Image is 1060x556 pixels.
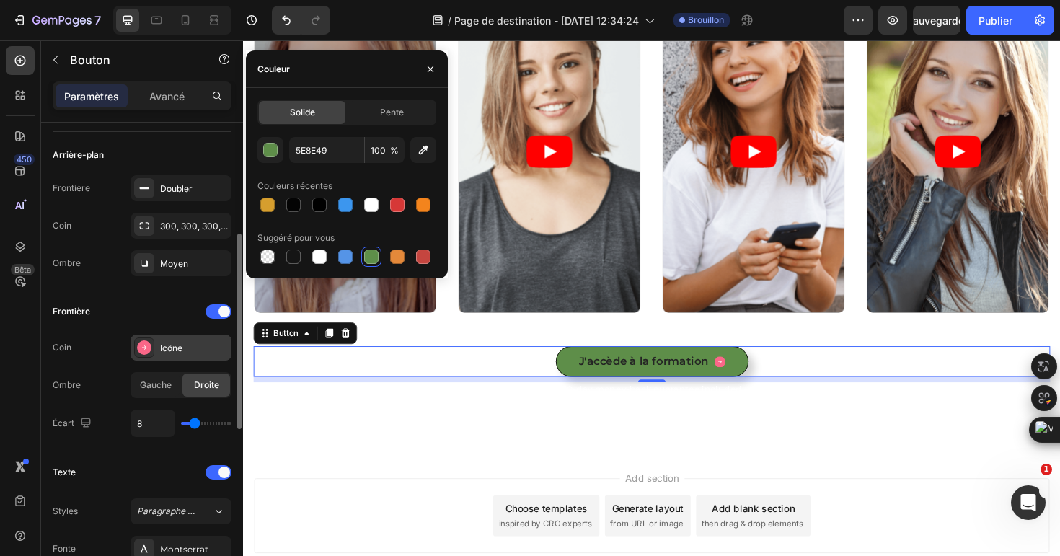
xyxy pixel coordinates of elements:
font: Pente [380,107,404,118]
font: Texte [53,467,76,477]
font: Styles [53,506,78,516]
font: Ombre [53,257,81,268]
font: Frontière [53,306,90,317]
font: Avancé [149,90,185,102]
font: 450 [17,154,32,164]
div: Button [29,304,61,317]
button: Paragraphe 1* [131,498,231,524]
font: Paramètres [64,90,119,102]
font: Moyen [160,258,188,269]
font: Icône [160,343,182,353]
span: from URL or image [389,506,466,519]
span: inspired by CRO experts [270,506,369,519]
font: 300, 300, 300, 300 [160,221,239,231]
font: Fonte [53,543,76,554]
font: Paragraphe 1* [137,506,197,516]
div: Annuler/Rétablir [272,6,330,35]
iframe: Zone de conception [243,40,1060,556]
div: Rich Text Editor. Editing area: main [355,332,493,348]
font: Ombre [53,379,81,390]
button: Play [300,100,349,135]
font: Suggéré pour vous [257,232,335,243]
button: 7 [6,6,107,35]
div: Choose templates [278,487,365,503]
span: Add section [399,456,467,471]
font: Sauvegarder [906,14,968,27]
font: Couleurs récentes [257,180,332,191]
p: J'accède à la formation [355,332,493,348]
font: % [390,145,399,156]
font: Gauche [140,379,172,390]
font: / [448,14,451,27]
font: Page de destination - [DATE] 12:34:24 [454,14,639,27]
font: Montserrat [160,544,208,555]
div: Generate layout [391,487,467,503]
button: Sauvegarder [913,6,960,35]
div: Add blank section [496,487,584,503]
button: <p>J'accède à la formation</p> [331,324,535,356]
font: 7 [94,13,101,27]
font: Écart [53,418,74,428]
font: Frontière [53,182,90,193]
input: Auto [131,410,175,436]
font: Coin [53,220,71,231]
font: Bouton [70,53,110,67]
iframe: Chat en direct par interphone [1011,485,1046,520]
font: Coin [53,342,71,353]
font: Brouillon [688,14,724,25]
font: Publier [979,14,1012,27]
input: Par exemple : FFFFFF [289,137,364,163]
button: Play [516,100,565,135]
font: Arrière-plan [53,149,104,160]
button: Play [733,100,782,135]
button: Publier [966,6,1025,35]
p: 30-day money-back guarantee included [12,363,853,376]
font: Doubler [160,183,193,194]
p: Bouton [70,51,193,69]
font: Couleur [257,63,290,74]
font: Droite [194,379,219,390]
font: Solide [290,107,315,118]
span: then drag & drop elements [485,506,593,519]
font: Bêta [14,265,31,275]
